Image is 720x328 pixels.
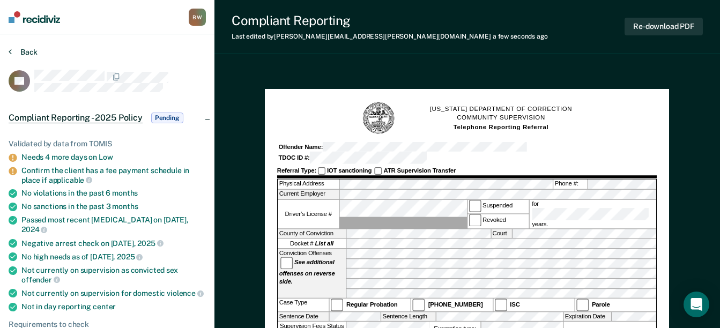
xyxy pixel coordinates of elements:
[510,301,520,308] strong: ISC
[21,166,206,184] div: Confirm the client has a fee payment schedule in place if applicable
[469,214,481,227] input: Revoked
[625,18,703,35] button: Re-download PDF
[21,275,60,284] span: offender
[21,252,206,262] div: No high needs as of [DATE],
[279,259,335,285] strong: See additional offenses on reverse side.
[9,113,143,123] span: Compliant Reporting - 2025 Policy
[137,239,163,248] span: 2025
[467,200,529,214] label: Suspended
[9,139,206,148] div: Validated by data from TOMIS
[346,301,398,308] strong: Regular Probation
[21,288,206,298] div: Not currently on supervision for domestic
[315,240,334,247] strong: List all
[467,214,529,228] label: Revoked
[278,229,346,238] label: County of Conviction
[21,215,206,234] div: Passed most recent [MEDICAL_DATA] on [DATE],
[384,167,456,174] strong: ATR Supervision Transfer
[93,302,116,311] span: center
[430,105,573,132] h1: [US_STATE] DEPARTMENT OF CORRECTION COMMUNITY SUPERVISION
[112,202,138,211] span: months
[232,33,548,40] div: Last edited by [PERSON_NAME][EMAIL_ADDRESS][PERSON_NAME][DOMAIN_NAME]
[117,252,143,261] span: 2025
[381,312,436,321] label: Sentence Length
[331,299,343,311] input: Regular Probation
[327,167,372,174] strong: IOT sanctioning
[531,200,655,228] label: for years.
[9,47,38,57] button: Back
[318,167,325,175] input: IOT sanctioning
[21,225,47,234] span: 2024
[21,202,206,211] div: No sanctions in the past 3
[21,302,206,311] div: Not in day reporting
[112,189,138,197] span: months
[469,200,481,212] input: Suspended
[167,289,204,297] span: violence
[279,154,310,161] strong: TDOC ID #:
[532,208,649,220] input: for years.
[21,189,206,198] div: No violations in the past 6
[151,113,183,123] span: Pending
[278,190,339,199] label: Current Employer
[290,240,333,248] span: Docket #
[375,167,382,175] input: ATR Supervision Transfer
[278,299,329,311] div: Case Type
[278,200,339,228] label: Driver’s License #
[21,238,206,248] div: Negative arrest check on [DATE],
[279,144,323,151] strong: Offender Name:
[189,9,206,26] button: BW
[495,299,507,311] input: ISC
[277,167,316,174] strong: Referral Type:
[278,180,339,189] label: Physical Address
[189,9,206,26] div: B W
[413,299,425,311] input: [PHONE_NUMBER]
[9,11,60,23] img: Recidiviz
[592,301,610,308] strong: Parole
[21,153,206,162] div: Needs 4 more days on Low
[362,101,396,135] img: TN Seal
[493,33,548,40] span: a few seconds ago
[554,180,588,189] label: Phone #:
[564,312,612,321] label: Expiration Date
[428,301,483,308] strong: [PHONE_NUMBER]
[454,124,549,131] strong: Telephone Reporting Referral
[684,292,709,317] div: Open Intercom Messenger
[278,249,346,298] div: Conviction Offenses
[491,229,511,238] label: Court
[280,257,293,270] input: See additional offenses on reverse side.
[232,13,548,28] div: Compliant Reporting
[278,312,329,321] label: Sentence Date
[576,299,589,311] input: Parole
[21,266,206,284] div: Not currently on supervision as convicted sex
